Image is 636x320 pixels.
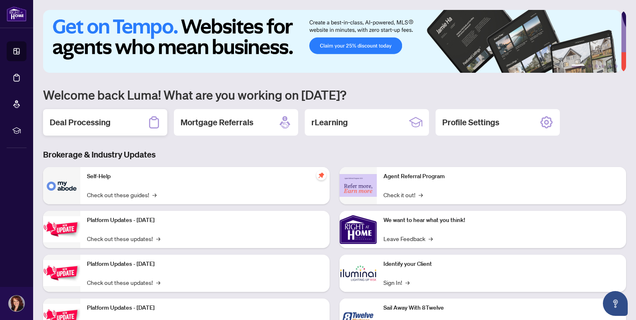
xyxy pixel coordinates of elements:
[87,190,157,199] a: Check out these guides!→
[43,10,621,73] img: Slide 0
[419,190,423,199] span: →
[601,64,605,68] button: 4
[43,216,80,242] img: Platform Updates - July 21, 2025
[311,117,348,128] h2: rLearning
[87,303,323,313] p: Platform Updates - [DATE]
[595,64,598,68] button: 3
[156,278,160,287] span: →
[43,260,80,286] img: Platform Updates - July 8, 2025
[50,117,111,128] h2: Deal Processing
[383,303,619,313] p: Sail Away With 8Twelve
[43,149,626,160] h3: Brokerage & Industry Updates
[571,64,585,68] button: 1
[603,291,628,316] button: Open asap
[340,255,377,292] img: Identify your Client
[87,260,323,269] p: Platform Updates - [DATE]
[87,216,323,225] p: Platform Updates - [DATE]
[405,278,410,287] span: →
[43,87,626,103] h1: Welcome back Luma! What are you working on [DATE]?
[316,170,326,180] span: pushpin
[442,117,499,128] h2: Profile Settings
[383,278,410,287] a: Sign In!→
[383,172,619,181] p: Agent Referral Program
[87,234,160,243] a: Check out these updates!→
[429,234,433,243] span: →
[9,296,24,311] img: Profile Icon
[340,174,377,197] img: Agent Referral Program
[340,211,377,248] img: We want to hear what you think!
[7,6,26,21] img: logo
[383,260,619,269] p: Identify your Client
[383,234,433,243] a: Leave Feedback→
[383,190,423,199] a: Check it out!→
[152,190,157,199] span: →
[608,64,611,68] button: 5
[588,64,591,68] button: 2
[87,172,323,181] p: Self-Help
[156,234,160,243] span: →
[181,117,253,128] h2: Mortgage Referrals
[87,278,160,287] a: Check out these updates!→
[43,167,80,204] img: Self-Help
[383,216,619,225] p: We want to hear what you think!
[614,64,618,68] button: 6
